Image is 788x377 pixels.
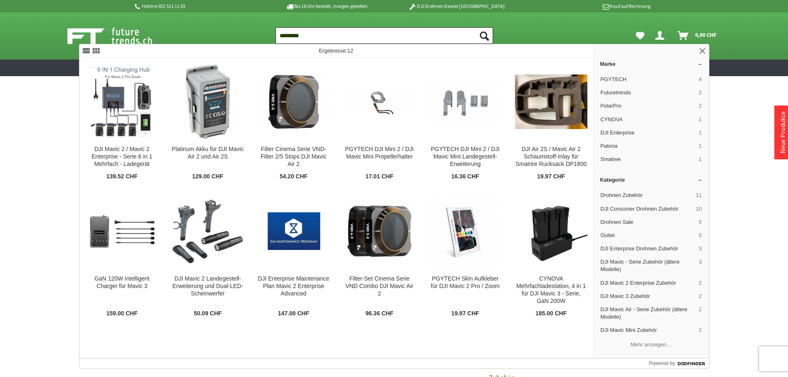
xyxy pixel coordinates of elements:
span: 1 [699,116,702,123]
span: 2 [699,327,702,334]
div: DJI Enterprise Maintenance Plan Mavic 2 Enterprise Advanced [258,275,330,298]
span: Powered by [649,360,675,367]
span: 2 [699,306,702,321]
a: PGYTECH DJI Mini 2 / DJI Mavic Mini Propellerhalter PGYTECH DJI Mini 2 / DJI Mavic Mini Propeller... [337,58,422,187]
div: DJI Mavic 2 / Mavic 2 Enterprise - Serie 6 in 1 Mehrfach - Ladegerät [86,146,158,168]
span: Drohnen Zubehör [601,192,693,199]
div: PGYTECH DJI Mini 2 / DJI Mavic Mini Landegestell-Erweiterung [429,146,502,168]
span: PGYTECH [601,76,696,83]
img: PGYTECH DJI Mini 2 / DJI Mavic Mini Landegestell-Erweiterung [429,79,502,125]
span: 3 [699,245,702,252]
span: DJI Mavic - Serie Zubehör (ältere Modelle) [601,258,696,273]
span: DJI Enterprise Drohnen Zubehör [601,245,696,252]
span: Drohnen Sale [601,219,696,226]
a: Marke [594,58,709,70]
img: Shop Futuretrends - zur Startseite wechseln [67,26,170,46]
span: 2 [699,102,702,110]
button: Suchen [476,27,493,44]
div: DJI Air 2S / Mavic Air 2 Schaumstoff-Inlay für Smatree Rucksack DP1800 [515,146,587,168]
span: DJI Mavic 2 Enterprise Zubehör [601,279,696,287]
a: Neue Produkte [778,111,787,154]
span: DJI Mavic Mini Zubehör [601,327,696,334]
a: DJI Air 2S / Mavic Air 2 Schaumstoff-Inlay für Smatree Rucksack DP1800 DJI Air 2S / Mavic Air 2 S... [508,58,594,187]
span: 5 [699,219,702,226]
span: 185.00 CHF [536,310,567,317]
span: 2 [699,293,702,300]
a: Kategorie [594,173,709,186]
input: Produkt, Marke, Kategorie, EAN, Artikelnummer… [275,27,493,44]
p: Hotline 032 511 11 03 [134,1,263,11]
span: Ergebnisse: [319,48,353,54]
p: DJI Drohnen Dealer [GEOGRAPHIC_DATA] [392,1,521,11]
img: GaN 120W Intelligent Charger für Mavic 3 [86,195,158,268]
a: PGYTECH DJI Mini 2 / DJI Mavic Mini Landegestell-Erweiterung PGYTECH DJI Mini 2 / DJI Mavic Mini ... [423,58,508,187]
span: 4 [699,76,702,83]
div: CYNOVA Mehrfachladestation, 4 in 1 für DJI Mavic 3 - Serie, GaN 200W [515,275,587,305]
span: 139.52 CHF [106,173,137,180]
p: Kauf auf Rechnung [521,1,650,11]
span: 19.97 CHF [451,310,479,317]
a: DJI Mavic 2 Landegestell-Erweiterung und Dual-LED-Scheinwerfer DJI Mavic 2 Landegestell-Erweiteru... [165,187,251,324]
span: DJI Mavic Air - Serie Zubehör (ältere Modelle) [601,306,696,321]
a: DJI Enterprise Maintenance Plan Mavic 2 Enterprise Advanced DJI Enterprise Maintenance Plan Mavic... [251,187,337,324]
span: 1 [699,129,702,137]
span: 147.00 CHF [278,310,309,317]
img: DJI Mavic 2 Landegestell-Erweiterung und Dual-LED-Scheinwerfer [172,195,244,268]
a: CYNOVA Mehrfachladestation, 4 in 1 für DJI Mavic 3 - Serie, GaN 200W CYNOVA Mehrfachladestation, ... [508,187,594,324]
a: PGYTECH Skin Aufkleber für DJI Mavic 2 Pro / Zoom PGYTECH Skin Aufkleber für DJI Mavic 2 Pro / Zo... [423,187,508,324]
a: DJI Mavic 2 / Mavic 2 Enterprise - Serie 6 in 1 Mehrfach - Ladegerät DJI Mavic 2 / Mavic 2 Enterp... [79,58,165,187]
span: DJI Enterprise [601,129,696,137]
img: DJI Enterprise Maintenance Plan Mavic 2 Enterprise Advanced [258,204,330,259]
span: DJI Consumer Drohnen Zubehör [601,205,693,213]
div: DJI Mavic 2 Landegestell-Erweiterung und Dual-LED-Scheinwerfer [172,275,244,298]
span: 11 [696,192,702,199]
a: Filter Cinema Serie VND-Filter 2/5 Stops DJI Mavic Air 2 Filter Cinema Serie VND-Filter 2/5 Stops... [251,58,337,187]
span: 12 [347,48,353,54]
a: Warenkorb [674,27,721,44]
a: Dein Konto [652,27,671,44]
span: 10 [696,205,702,213]
span: 54.20 CHF [280,173,308,180]
img: Filter-Set Cinema Serie VND Combo DJI Mavic Air 2 [343,204,416,259]
span: 1 [699,156,702,163]
span: Outlet [601,232,696,239]
img: PGYTECH DJI Mini 2 / DJI Mavic Mini Propellerhalter [343,89,416,114]
div: PGYTECH DJI Mini 2 / DJI Mavic Mini Propellerhalter [343,146,416,161]
span: 50.09 CHF [194,310,222,317]
span: Futuretrends [601,89,696,96]
span: 19.97 CHF [537,173,565,180]
img: DJI Air 2S / Mavic Air 2 Schaumstoff-Inlay für Smatree Rucksack DP1800 [515,74,587,129]
span: 0,00 CHF [695,28,717,41]
button: Mehr anzeigen… [597,338,706,352]
span: 129.00 CHF [192,173,223,180]
span: 2 [699,89,702,96]
span: 1 [699,142,702,150]
span: 96.36 CHF [365,310,393,317]
span: Patona [601,142,696,150]
span: 5 [699,232,702,239]
a: Filter-Set Cinema Serie VND Combo DJI Mavic Air 2 Filter-Set Cinema Serie VND Combo DJI Mavic Air... [337,187,422,324]
div: Filter-Set Cinema Serie VND Combo DJI Mavic Air 2 [343,275,416,298]
h2: DJI Mini 5 Pro [84,360,444,370]
span: 2 [699,279,702,287]
div: PGYTECH Skin Aufkleber für DJI Mavic 2 Pro / Zoom [429,275,502,290]
img: PGYTECH Skin Aufkleber für DJI Mavic 2 Pro / Zoom [429,195,502,268]
span: DJI Mavic 3 Zubehör [601,293,696,300]
span: 159.00 CHF [106,310,137,317]
span: PolarPro [601,102,696,110]
img: Platinum Akku für DJI Mavic Air 2 und Air 2S [186,65,230,139]
span: 16.36 CHF [451,173,479,180]
a: Powered by [649,358,709,368]
img: DJI Mavic 2 / Mavic 2 Enterprise - Serie 6 in 1 Mehrfach - Ladegerät [86,66,158,138]
span: Smatree [601,156,696,163]
div: Platinum Akku für DJI Mavic Air 2 und Air 2S [172,146,244,161]
div: GaN 120W Intelligent Charger für Mavic 3 [86,275,158,290]
div: Filter Cinema Serie VND-Filter 2/5 Stops DJI Mavic Air 2 [258,146,330,168]
img: Filter Cinema Serie VND-Filter 2/5 Stops DJI Mavic Air 2 [258,75,330,129]
a: GaN 120W Intelligent Charger für Mavic 3 GaN 120W Intelligent Charger für Mavic 3 159.00 CHF [79,187,165,324]
span: 3 [699,258,702,273]
a: Platinum Akku für DJI Mavic Air 2 und Air 2S Platinum Akku für DJI Mavic Air 2 und Air 2S 129.00 CHF [165,58,251,187]
span: 17.01 CHF [365,173,393,180]
p: Bis 16 Uhr bestellt, morgen geliefert. [263,1,392,11]
a: Meine Favoriten [632,27,649,44]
